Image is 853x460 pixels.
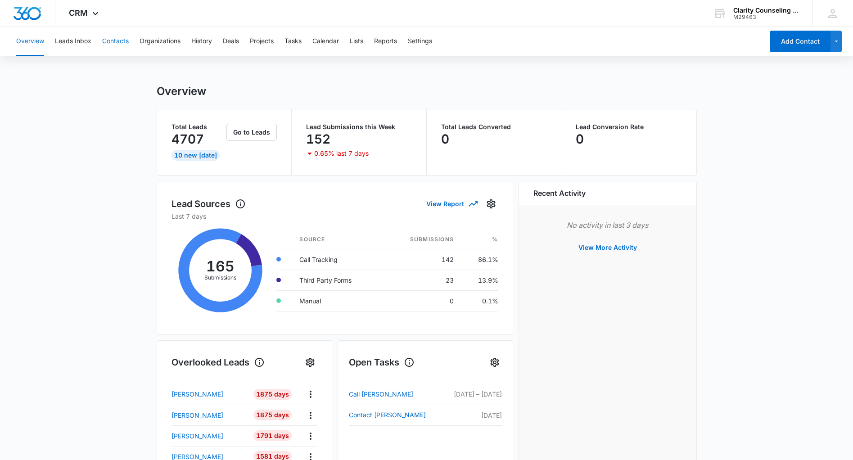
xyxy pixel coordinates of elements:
[461,290,498,311] td: 0.1%
[172,431,223,441] p: [PERSON_NAME]
[284,27,302,56] button: Tasks
[172,431,247,441] a: [PERSON_NAME]
[576,124,682,130] p: Lead Conversion Rate
[172,389,223,399] p: [PERSON_NAME]
[382,270,461,290] td: 23
[408,27,432,56] button: Settings
[69,8,88,18] span: CRM
[253,389,292,400] div: 1875 Days
[172,356,265,369] h1: Overlooked Leads
[303,429,317,443] button: Actions
[172,410,247,420] a: [PERSON_NAME]
[426,196,477,212] button: View Report
[226,128,277,136] a: Go to Leads
[441,124,547,130] p: Total Leads Converted
[292,290,382,311] td: Manual
[292,230,382,249] th: Source
[350,27,363,56] button: Lists
[443,389,502,399] p: [DATE] – [DATE]
[770,31,830,52] button: Add Contact
[303,355,317,370] button: Settings
[16,27,44,56] button: Overview
[303,387,317,401] button: Actions
[172,197,246,211] h1: Lead Sources
[349,356,415,369] h1: Open Tasks
[223,27,239,56] button: Deals
[576,132,584,146] p: 0
[374,27,397,56] button: Reports
[382,230,461,249] th: Submissions
[312,27,339,56] button: Calendar
[102,27,129,56] button: Contacts
[226,124,277,141] button: Go to Leads
[172,410,223,420] p: [PERSON_NAME]
[303,408,317,422] button: Actions
[172,132,204,146] p: 4707
[172,150,220,161] div: 10 New [DATE]
[292,270,382,290] td: Third Party Forms
[382,290,461,311] td: 0
[443,410,502,420] p: [DATE]
[349,410,443,420] a: Contact [PERSON_NAME]
[292,249,382,270] td: Call Tracking
[733,14,799,20] div: account id
[733,7,799,14] div: account name
[172,389,247,399] a: [PERSON_NAME]
[314,150,369,157] p: 0.65% last 7 days
[382,249,461,270] td: 142
[487,355,502,370] button: Settings
[484,197,498,211] button: Settings
[461,249,498,270] td: 86.1%
[172,212,498,221] p: Last 7 days
[441,132,449,146] p: 0
[253,410,292,420] div: 1875 Days
[140,27,181,56] button: Organizations
[306,124,412,130] p: Lead Submissions this Week
[253,430,292,441] div: 1791 Days
[461,230,498,249] th: %
[569,237,646,258] button: View More Activity
[250,27,274,56] button: Projects
[191,27,212,56] button: History
[349,389,443,400] a: Call [PERSON_NAME]
[157,85,206,98] h1: Overview
[461,270,498,290] td: 13.9%
[172,124,225,130] p: Total Leads
[55,27,91,56] button: Leads Inbox
[306,132,330,146] p: 152
[533,220,682,230] p: No activity in last 3 days
[533,188,586,198] h6: Recent Activity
